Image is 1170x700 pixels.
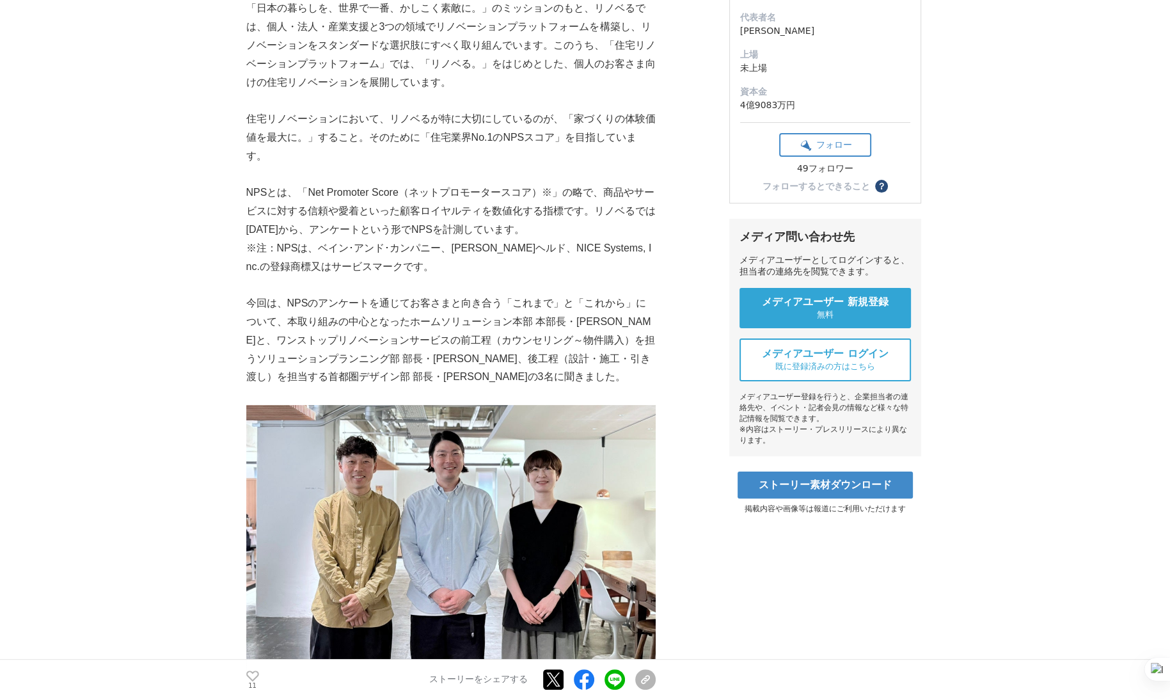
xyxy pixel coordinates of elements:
dt: 代表者名 [740,11,910,24]
div: メディアユーザー登録を行うと、企業担当者の連絡先や、イベント・記者会見の情報など様々な特記情報を閲覧できます。 ※内容はストーリー・プレスリリースにより異なります。 [739,392,911,446]
p: ※注：NPSは、ベイン･アンド･カンパニー、[PERSON_NAME]ヘルド、NICE Systems, Inc.の登録商標又はサービスマークです。 [246,239,656,276]
button: ？ [875,180,888,193]
dd: 4億9083万円 [740,99,910,112]
dt: 資本金 [740,85,910,99]
div: フォローするとできること [763,182,870,191]
p: 住宅リノベーションにおいて、リノベるが特に大切にしているのが、「家づくりの体験価値を最大に。」すること。そのために「住宅業界No.1のNPSスコア」を目指しています。 [246,110,656,165]
a: ストーリー素材ダウンロード [738,472,913,498]
div: メディア問い合わせ先 [739,229,911,244]
img: thumbnail_ddb581f0-58c0-11f0-a4a4-613a80889333.jpeg [246,405,656,678]
div: メディアユーザーとしてログインすると、担当者の連絡先を閲覧できます。 [739,255,911,278]
a: メディアユーザー 新規登録 無料 [739,288,911,328]
p: 掲載内容や画像等は報道にご利用いただけます [729,504,921,514]
p: 今回は、NPSのアンケートを通じてお客さまと向き合う「これまで」と「これから」について、本取り組みの中心となったホームソリューション本部 本部長・[PERSON_NAME]と、ワンストップリノベ... [246,294,656,386]
dt: 上場 [740,48,910,61]
a: メディアユーザー ログイン 既に登録済みの方はこちら [739,338,911,381]
p: NPSとは、「Net Promoter Score（ネットプロモータースコア）※」の略で、商品やサービスに対する信頼や愛着といった顧客ロイヤルティを数値化する指標です。リノベるでは[DATE]か... [246,184,656,239]
span: ？ [877,182,886,191]
span: 既に登録済みの方はこちら [775,361,875,372]
button: フォロー [779,133,871,157]
span: メディアユーザー ログイン [762,347,889,361]
p: ストーリーをシェアする [429,674,528,686]
p: 11 [246,683,259,689]
span: メディアユーザー 新規登録 [762,296,889,309]
span: 無料 [817,309,834,321]
dd: [PERSON_NAME] [740,24,910,38]
dd: 未上場 [740,61,910,75]
div: 49フォロワー [779,163,871,175]
p: は、個人・法人・産業支援と3つの領域でリノベーションプラットフォームを構築し、リノベーションをスタンダードな選択肢にすべく取り組んでいます。このうち、「住宅リノベーションプラットフォーム」では、... [246,18,656,91]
